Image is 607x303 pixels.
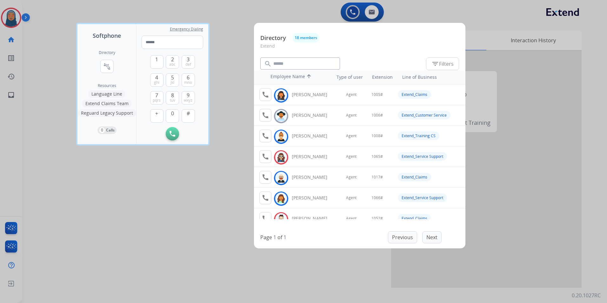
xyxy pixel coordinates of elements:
img: avatar [277,173,286,183]
mat-icon: arrow_upward [305,73,313,81]
img: avatar [277,152,286,162]
mat-icon: filter_list [431,60,439,68]
img: avatar [277,214,286,224]
span: 1008# [371,133,383,138]
th: Line of Business [399,71,462,84]
button: 4ghi [150,73,163,87]
button: 18 members [292,33,319,43]
div: Extend_Training CS [398,131,439,140]
span: 1006# [371,113,383,118]
span: 5 [171,74,174,81]
button: Filters [426,57,459,70]
button: Language Line [88,90,125,98]
span: Agent [346,195,357,200]
span: 3 [187,56,190,63]
span: ghi [154,80,159,85]
mat-icon: call [262,194,269,202]
span: pqrs [153,98,161,103]
span: Agent [346,113,357,118]
div: [PERSON_NAME] [292,174,334,180]
span: Agent [346,154,357,159]
mat-icon: call [262,91,269,98]
button: Extend Claims Team [82,100,132,107]
button: 2abc [166,55,179,69]
span: mno [184,80,192,85]
button: Reguard Legacy Support [78,109,136,117]
button: 3def [182,55,195,69]
p: Directory [260,34,286,42]
span: 9 [187,91,190,99]
button: # [182,109,195,123]
span: 6 [187,74,190,81]
mat-icon: call [262,111,269,119]
p: 0 [99,127,105,133]
span: abc [169,62,176,67]
span: 1066# [371,195,383,200]
span: # [187,110,190,117]
div: [PERSON_NAME] [292,153,334,160]
p: of [277,233,282,241]
span: wxyz [184,98,192,103]
span: 1065# [371,154,383,159]
button: + [150,109,163,123]
p: Calls [106,127,115,133]
div: Extend_Claims [398,214,431,223]
th: Employee Name [267,70,324,84]
mat-icon: call [262,173,269,181]
span: 0 [171,110,174,117]
mat-icon: call [262,132,269,140]
span: Resources [98,83,116,88]
p: 0.20.1027RC [572,292,601,299]
button: 0Calls [97,126,117,134]
span: 1 [155,56,158,63]
span: Emergency Dialing [170,27,203,32]
div: [PERSON_NAME] [292,112,334,118]
div: [PERSON_NAME] [292,133,334,139]
div: Extend_Customer Service [398,111,450,119]
span: tuv [170,98,175,103]
span: 1005# [371,92,383,97]
mat-icon: call [262,153,269,160]
h2: Directory [99,50,115,55]
img: avatar [277,111,286,121]
button: 0 [166,109,179,123]
div: [PERSON_NAME] [292,215,334,222]
span: 4 [155,74,158,81]
img: avatar [277,91,286,100]
img: call-button [170,131,175,137]
span: Agent [346,175,357,180]
mat-icon: connect_without_contact [103,63,111,70]
span: Agent [346,133,357,138]
span: def [185,62,191,67]
span: Agent [346,92,357,97]
span: 7 [155,91,158,99]
img: avatar [277,194,286,204]
span: Agent [346,216,357,221]
div: Extend_Service Support [398,193,447,202]
span: 1052# [371,216,383,221]
span: Softphone [93,31,121,40]
button: 5jkl [166,73,179,87]
button: 8tuv [166,91,179,104]
button: 6mno [182,73,195,87]
span: jkl [170,80,174,85]
div: Extend_Service Support [398,152,447,161]
th: Type of user [328,71,366,84]
div: Extend_Claims [398,90,431,99]
div: [PERSON_NAME] [292,195,334,201]
div: [PERSON_NAME] [292,91,334,98]
p: Extend [260,43,459,54]
div: Extend_Claims [398,173,431,181]
button: 7pqrs [150,91,163,104]
th: Extension [369,71,396,84]
mat-icon: call [262,215,269,222]
span: Filters [431,60,454,68]
button: 1 [150,55,163,69]
p: Page [260,233,272,241]
button: 9wxyz [182,91,195,104]
span: 1017# [371,175,383,180]
span: 2 [171,56,174,63]
img: avatar [277,132,286,142]
span: + [155,110,158,117]
span: 8 [171,91,174,99]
